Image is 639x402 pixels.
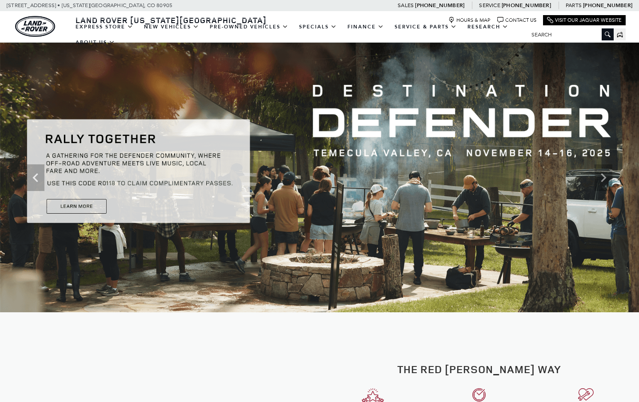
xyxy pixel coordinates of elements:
h2: The Red [PERSON_NAME] Way [326,363,632,375]
a: [PHONE_NUMBER] [415,2,464,9]
span: Parts [566,2,582,8]
img: Land Rover [15,16,55,37]
a: Visit Our Jaguar Website [547,17,622,24]
a: [PHONE_NUMBER] [502,2,551,9]
a: [PHONE_NUMBER] [583,2,632,9]
a: [STREET_ADDRESS] • [US_STATE][GEOGRAPHIC_DATA], CO 80905 [7,2,172,8]
span: Land Rover [US_STATE][GEOGRAPHIC_DATA] [76,15,267,25]
nav: Main Navigation [70,19,525,50]
input: Search [525,29,614,40]
a: Hours & Map [448,17,491,24]
a: Pre-Owned Vehicles [204,19,294,35]
a: land-rover [15,16,55,37]
a: Land Rover [US_STATE][GEOGRAPHIC_DATA] [70,15,272,25]
a: Contact Us [497,17,536,24]
a: EXPRESS STORE [70,19,139,35]
a: Specials [294,19,342,35]
a: New Vehicles [139,19,204,35]
a: Research [462,19,514,35]
a: Finance [342,19,389,35]
span: Service [479,2,500,8]
span: Sales [398,2,414,8]
a: About Us [70,35,120,50]
a: Service & Parts [389,19,462,35]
